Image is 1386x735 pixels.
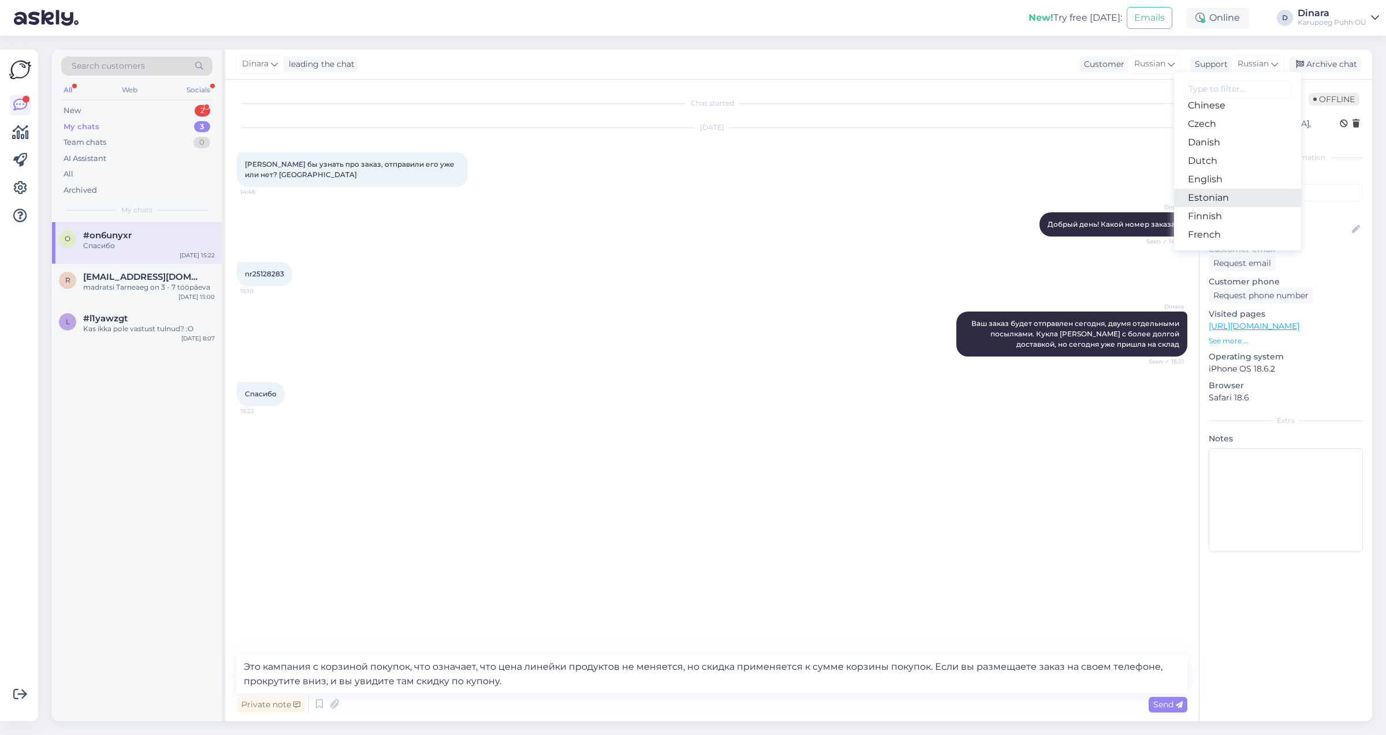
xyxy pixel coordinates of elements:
span: o [65,234,70,243]
p: Safari 18.6 [1209,392,1363,404]
span: Dinara [242,58,269,70]
img: Askly Logo [9,59,31,81]
div: leading the chat [284,58,355,70]
div: Support [1190,58,1228,70]
div: AI Assistant [64,153,106,164]
p: Browser [1209,380,1363,392]
a: Finnish [1174,207,1301,226]
div: Web [120,82,140,97]
p: Visited pages [1209,308,1363,320]
span: Seen ✓ 14:49 [1141,237,1184,246]
textarea: Это кампания с корзиной покупок, что означает, что цена линейки продуктов не меняется, но скидка ... [237,655,1187,693]
a: Dutch [1174,152,1301,170]
div: Request phone number [1209,288,1313,303]
a: DinaraKarupoeg Puhh OÜ [1298,9,1379,27]
span: Seen ✓ 15:21 [1141,357,1184,366]
div: 0 [193,137,210,148]
span: #l1yawzgt [83,313,128,324]
div: Socials [184,82,213,97]
input: Type to filter... [1183,80,1292,98]
span: Send [1153,699,1183,710]
div: All [61,82,74,97]
span: Добрый день! Какой номер заказа? [1048,220,1179,228]
div: Extra [1209,415,1363,426]
span: [PERSON_NAME] бы узнать про заказ, отправили его уже или нет? [GEOGRAPHIC_DATA] [245,160,456,179]
div: Customer [1079,58,1124,70]
span: Dinara [1141,302,1184,311]
div: Private note [237,697,305,712]
div: madratsi Tarneaeg on 3 - 7 tööpäeva [83,282,215,292]
div: Try free [DATE]: [1029,11,1122,25]
div: Dinara [1298,9,1366,18]
div: Спасибо [83,241,215,251]
div: New [64,105,81,117]
a: English [1174,170,1301,189]
div: Chat started [237,98,1187,108]
a: [URL][DOMAIN_NAME] [1209,321,1299,331]
p: See more ... [1209,336,1363,346]
span: r [65,276,70,284]
span: Offline [1309,93,1359,106]
span: 15:10 [240,287,284,295]
div: Karupoeg Puhh OÜ [1298,18,1366,27]
b: New! [1029,12,1053,23]
span: 15:22 [240,407,284,415]
div: [DATE] 15:22 [180,251,215,260]
div: Kas ikka pole vastust tulnud? :O [83,324,215,334]
a: Chinese [1174,96,1301,115]
a: French [1174,226,1301,244]
a: German [1174,244,1301,262]
div: Online [1186,7,1249,28]
span: Search customers [72,60,145,72]
span: 14:46 [240,187,284,196]
span: Russian [1134,58,1165,70]
div: [DATE] 8:07 [181,334,215,343]
button: Emails [1127,7,1172,29]
span: nr25128283 [245,269,284,278]
div: Team chats [64,137,106,148]
span: My chats [121,205,152,215]
div: Request email [1209,256,1276,271]
div: My chats [64,121,99,133]
div: [DATE] 15:00 [178,292,215,301]
p: iPhone OS 18.6.2 [1209,363,1363,375]
div: 3 [194,121,210,133]
p: Operating system [1209,351,1363,363]
span: l [66,317,70,326]
p: Notes [1209,433,1363,445]
span: Dinara [1141,203,1184,212]
div: Archived [64,185,97,196]
a: Czech [1174,115,1301,133]
a: Estonian [1174,189,1301,207]
span: Спасибо [245,389,277,398]
div: D [1277,10,1293,26]
div: [DATE] [237,122,1187,133]
div: Archive chat [1289,57,1362,72]
span: #on6unyxr [83,230,132,241]
span: Ваш заказ будет отправлен сегодня, двумя отдельными посылками. Кукла [PERSON_NAME] с более долгой... [971,319,1181,348]
p: Customer phone [1209,276,1363,288]
div: 2 [195,105,210,117]
a: Danish [1174,133,1301,152]
span: riinalaurimaa@gmail.com [83,272,203,282]
div: All [64,168,73,180]
span: Russian [1238,58,1269,70]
